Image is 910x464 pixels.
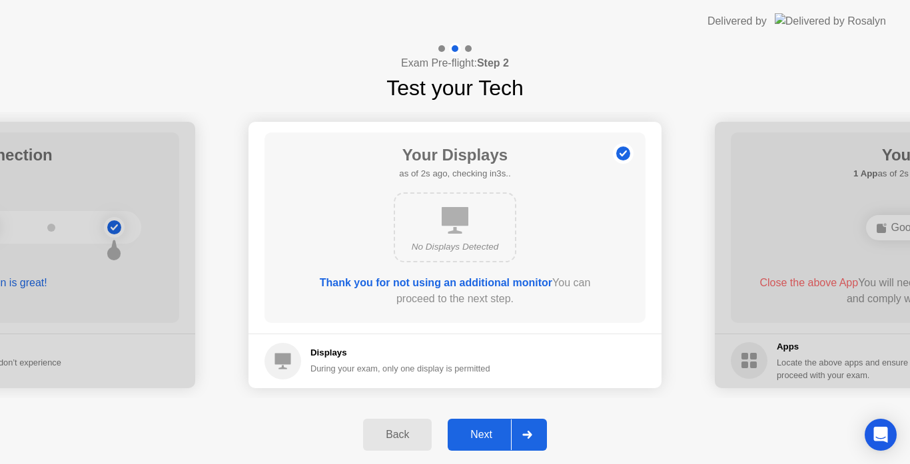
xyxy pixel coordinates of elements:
div: Next [452,429,511,441]
div: During your exam, only one display is permitted [310,362,490,375]
div: Delivered by [707,13,767,29]
div: You can proceed to the next step. [302,275,608,307]
h5: as of 2s ago, checking in3s.. [399,167,510,180]
h4: Exam Pre-flight: [401,55,509,71]
button: Next [448,419,547,451]
div: Back [367,429,428,441]
h1: Your Displays [399,143,510,167]
div: No Displays Detected [406,240,504,254]
div: Open Intercom Messenger [865,419,897,451]
b: Step 2 [477,57,509,69]
h1: Test your Tech [386,72,524,104]
h5: Displays [310,346,490,359]
b: Thank you for not using an additional monitor [320,277,552,288]
img: Delivered by Rosalyn [775,13,886,29]
button: Back [363,419,432,451]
